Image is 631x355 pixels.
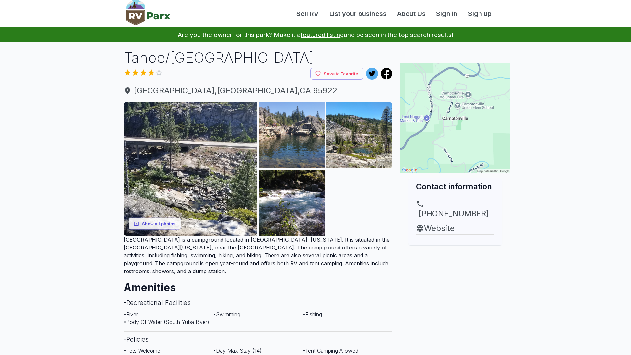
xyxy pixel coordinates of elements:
h2: Contact information [416,181,494,192]
a: Website [416,223,494,234]
span: • Tent Camping Allowed [303,347,358,354]
span: • Body Of Water (South Yuba River) [124,319,209,325]
span: • Pets Welcome [124,347,160,354]
img: Map for Tahoe/Indian Springs [400,63,510,173]
h2: Amenities [124,275,392,295]
img: AAcXr8oytJZIMD5W-j6TxmoYAQy2JL4P8iyXMQ3sYkPs6sW2juqNSw6aFBEPDhXPvNEgob5Hq5hVhySvYUCLglAd3bVNi9g-k... [326,102,392,168]
span: • River [124,311,138,318]
h1: Tahoe/[GEOGRAPHIC_DATA] [124,48,392,68]
a: Sign in [431,9,463,19]
a: Sell RV [291,9,324,19]
a: List your business [324,9,392,19]
h3: - Policies [124,331,392,347]
p: Are you the owner for this park? Make it a and be seen in the top search results! [8,27,623,42]
img: AAcXr8oT5yldTkEIfziO47jISySjIsA21WJOcWY0zLiCcZVqVWQLrBoaLDkgJJx3k-SaAbaDCydDfwtmCaClI8lRdx9uOUugW... [326,170,392,236]
button: Show all photos [129,218,181,230]
a: [GEOGRAPHIC_DATA],[GEOGRAPHIC_DATA],CA 95922 [124,85,392,97]
span: • Fishing [303,311,322,318]
img: AAcXr8qWS7lBirU6OIauCB6M7feHYOFPdSDOPWgsQ6cGEiSCizfRKDL9vNa4YtiuY0OogWiwjBfH3ddnyBy9K5ewboT8JrOmD... [259,170,325,236]
span: • Day Max Stay (14) [213,347,262,354]
a: featured listing [301,31,344,39]
span: [GEOGRAPHIC_DATA] , [GEOGRAPHIC_DATA] , CA 95922 [124,85,392,97]
h3: - Recreational Facilities [124,295,392,310]
p: [GEOGRAPHIC_DATA] is a campground located in [GEOGRAPHIC_DATA], [US_STATE]. It is situated in the... [124,236,392,275]
img: AAcXr8pmWLlZKoIUFi8OYUpgKe-MG0J2JHnSI4j56jiBlVtFXs6i9ZYPFE0J5DLI8IFUGR3HZuv_x8C3eCTbt3CZhDh5UvNQx... [124,102,257,236]
a: [PHONE_NUMBER] [416,200,494,220]
img: AAcXr8oOomXvMdBH1hN5g_mnccdRDA7xOtBE5D6VYoylR-5xqUtfrJ3eaL1irDKoNq1KvJzsvNmKROVEd8VxGgeRxocgCLZhA... [259,102,325,168]
span: • Swimming [213,311,240,318]
a: About Us [392,9,431,19]
button: Save to Favorite [310,68,363,80]
a: Sign up [463,9,497,19]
